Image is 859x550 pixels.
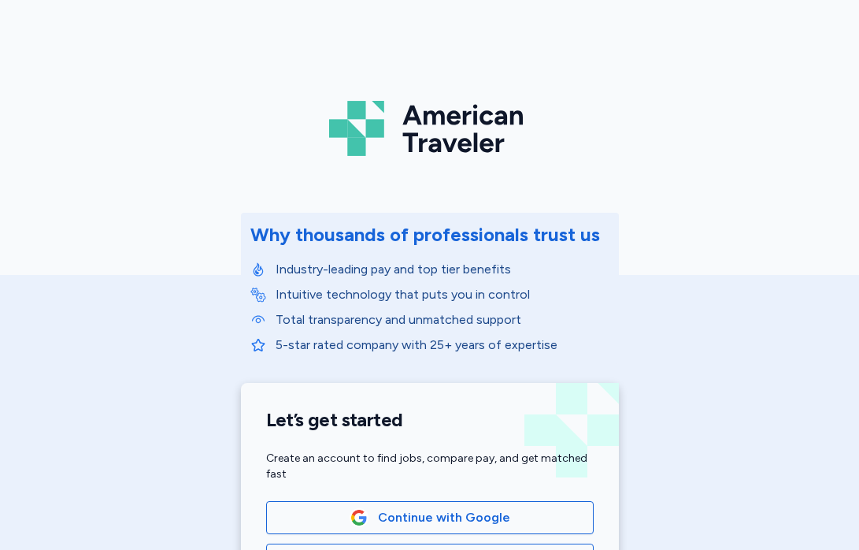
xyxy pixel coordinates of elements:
button: Google LogoContinue with Google [266,501,594,534]
p: Industry-leading pay and top tier benefits [276,260,609,279]
img: Logo [329,95,531,162]
span: Continue with Google [378,508,510,527]
h1: Let’s get started [266,408,594,432]
p: 5-star rated company with 25+ years of expertise [276,336,609,355]
div: Create an account to find jobs, compare pay, and get matched fast [266,451,594,482]
p: Intuitive technology that puts you in control [276,285,609,304]
p: Total transparency and unmatched support [276,310,609,329]
img: Google Logo [350,509,368,526]
div: Why thousands of professionals trust us [250,222,600,247]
